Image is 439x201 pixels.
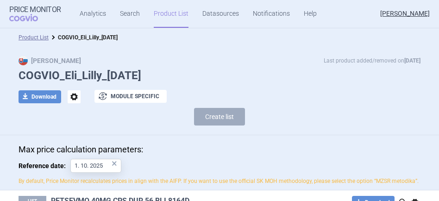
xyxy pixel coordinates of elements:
[324,56,420,65] p: Last product added/removed on
[19,56,28,65] img: SK
[19,144,420,155] p: Max price calculation parameters:
[19,69,420,82] h1: COGVIO_Eli_Lilly_[DATE]
[19,177,420,185] p: By default, Price Monitor recalculates prices in align with the AIFP. If you want to use the offi...
[58,34,118,41] strong: COGVIO_Eli_Lilly_[DATE]
[19,33,49,42] li: Product List
[9,6,61,14] strong: Price Monitor
[194,108,245,126] button: Create list
[19,57,81,64] strong: [PERSON_NAME]
[404,57,420,64] strong: [DATE]
[70,159,121,173] input: Reference date:×
[9,14,51,21] span: COGVIO
[94,90,167,103] button: Module specific
[49,33,118,42] li: COGVIO_Eli_Lilly_06.10.2025
[9,6,61,22] a: Price MonitorCOGVIO
[19,159,70,173] span: Reference date:
[19,34,49,41] a: Product List
[112,158,117,169] div: ×
[19,90,61,103] button: Download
